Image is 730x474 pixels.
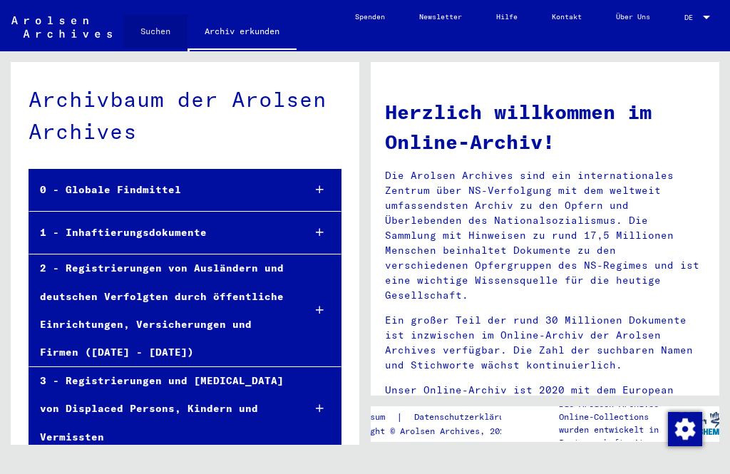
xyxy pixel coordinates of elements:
[385,383,705,458] p: Unser Online-Archiv ist 2020 mit dem European Heritage Award / Europa Nostra Award 2020 ausgezeic...
[29,367,292,451] div: 3 - Registrierungen und [MEDICAL_DATA] von Displaced Persons, Kindern und Vermissten
[403,410,531,425] a: Datenschutzerklärung
[684,14,700,21] span: DE
[123,14,187,48] a: Suchen
[559,398,676,423] p: Die Arolsen Archives Online-Collections
[559,423,676,449] p: wurden entwickelt in Partnerschaft mit
[29,176,292,204] div: 0 - Globale Findmittel
[340,425,531,438] p: Copyright © Arolsen Archives, 2021
[385,168,705,303] p: Die Arolsen Archives sind ein internationales Zentrum über NS-Verfolgung mit dem weltweit umfasse...
[29,83,341,148] div: Archivbaum der Arolsen Archives
[668,412,702,446] img: Zustimmung ändern
[340,410,531,425] div: |
[385,97,705,157] h1: Herzlich willkommen im Online-Archiv!
[385,313,705,373] p: Ein großer Teil der rund 30 Millionen Dokumente ist inzwischen im Online-Archiv der Arolsen Archi...
[187,14,297,51] a: Archiv erkunden
[29,254,292,366] div: 2 - Registrierungen von Ausländern und deutschen Verfolgten durch öffentliche Einrichtungen, Vers...
[29,219,292,247] div: 1 - Inhaftierungsdokumente
[11,16,112,38] img: Arolsen_neg.svg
